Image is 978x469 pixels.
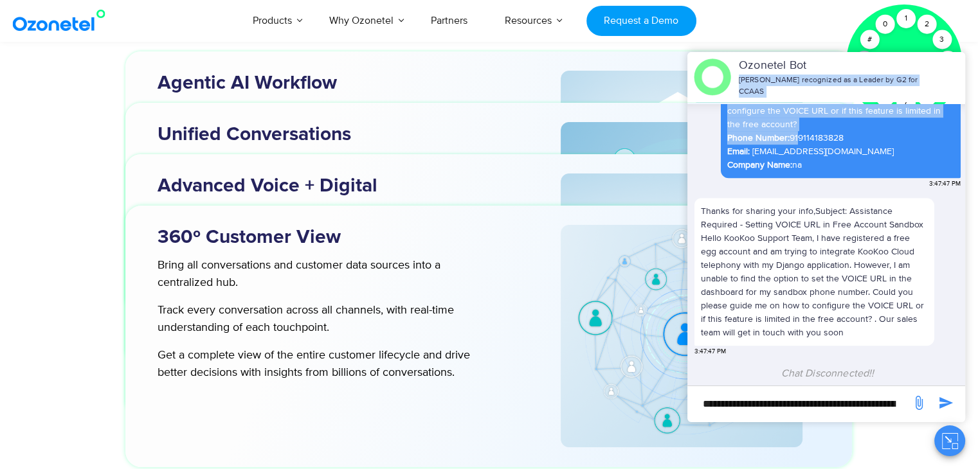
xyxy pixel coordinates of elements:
[917,15,936,34] div: 2
[586,6,696,36] a: Request a Demo
[727,146,750,157] b: Email:
[781,367,874,380] span: Chat Disconnected!!
[694,393,905,416] div: new-msg-input
[739,57,923,75] p: Ozonetel Bot
[694,347,726,357] span: 3:47:47 PM
[701,204,928,339] p: Thanks for sharing your info,Subject: Assistance Required - Setting VOICE URL in Free Account San...
[158,347,491,382] p: Get a complete view of the entire customer lifecycle and drive better decisions with insights fro...
[739,75,923,98] p: [PERSON_NAME] recognized as a Leader by G2 for CCAAS
[934,425,965,456] button: Close chat
[932,30,952,49] div: 3
[158,71,518,96] h3: Agentic AI Workflow
[158,225,518,250] h3: 360º Customer View
[158,302,491,337] p: Track every conversation across all channels, with real-time understanding of each touchpoint.
[158,122,518,147] h3: Unified Conversations
[929,179,961,189] span: 3:47:47 PM
[860,30,879,49] div: #
[933,390,959,416] span: send message
[752,145,894,158] a: [EMAIL_ADDRESS][DOMAIN_NAME]
[906,390,932,416] span: send message
[925,73,935,83] span: end chat or minimize
[158,173,518,199] h3: Advanced Voice + Digital
[694,58,731,96] img: header
[938,51,957,70] div: 4
[727,132,790,143] b: Phone Number:
[727,159,792,170] b: Company Name:
[875,15,894,34] div: 0
[896,9,916,28] div: 1
[158,257,491,292] p: Bring all conversations and customer data sources into a centralized hub.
